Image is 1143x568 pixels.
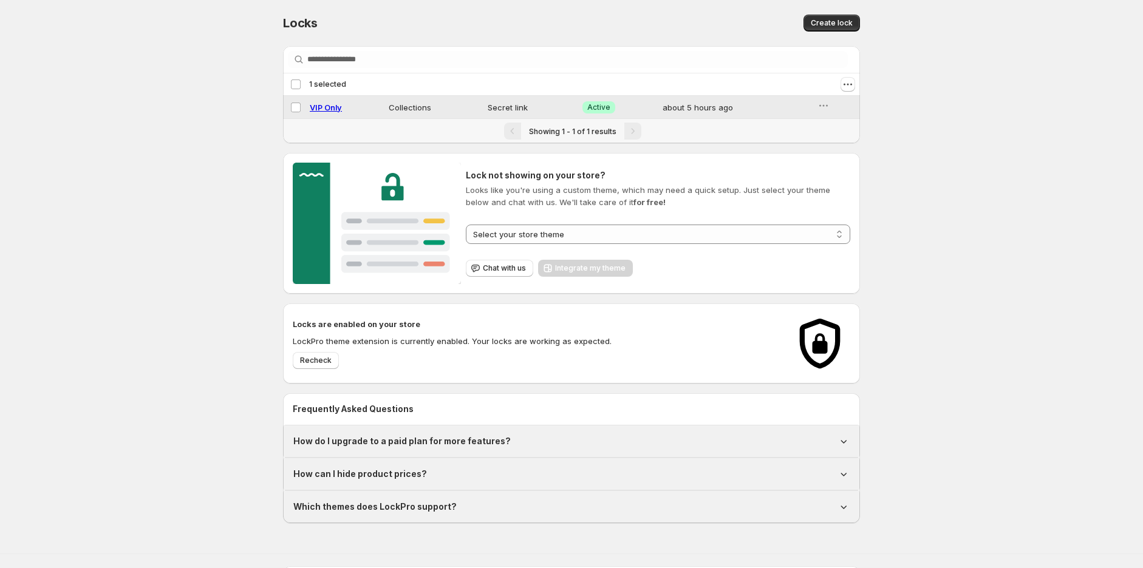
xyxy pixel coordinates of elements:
td: Collections [385,96,485,119]
strong: for free! [633,197,666,207]
p: LockPro theme extension is currently enabled. Your locks are working as expected. [293,335,777,347]
h2: Frequently Asked Questions [293,403,850,415]
h2: Locks are enabled on your store [293,318,777,330]
span: Active [587,103,610,112]
button: Chat with us [466,260,533,277]
td: Secret link [484,96,579,119]
h1: Which themes does LockPro support? [293,501,457,513]
img: Customer support [293,163,461,284]
h1: How do I upgrade to a paid plan for more features? [293,435,511,447]
td: about 5 hours ago [659,96,814,119]
a: VIP Only [310,103,342,112]
span: Showing 1 - 1 of 1 results [529,127,616,136]
h1: How can I hide product prices? [293,468,427,480]
button: Recheck [293,352,339,369]
h2: Lock not showing on your store? [466,169,850,181]
span: Create lock [811,18,853,28]
span: Recheck [300,356,332,365]
span: Locks [283,16,318,30]
nav: Pagination [283,118,860,143]
span: Chat with us [483,263,526,273]
p: Looks like you're using a custom theme, which may need a quick setup. Just select your theme belo... [466,184,850,208]
button: Actions [841,77,855,92]
span: 1 selected [309,79,346,89]
button: Create lock [804,15,860,32]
